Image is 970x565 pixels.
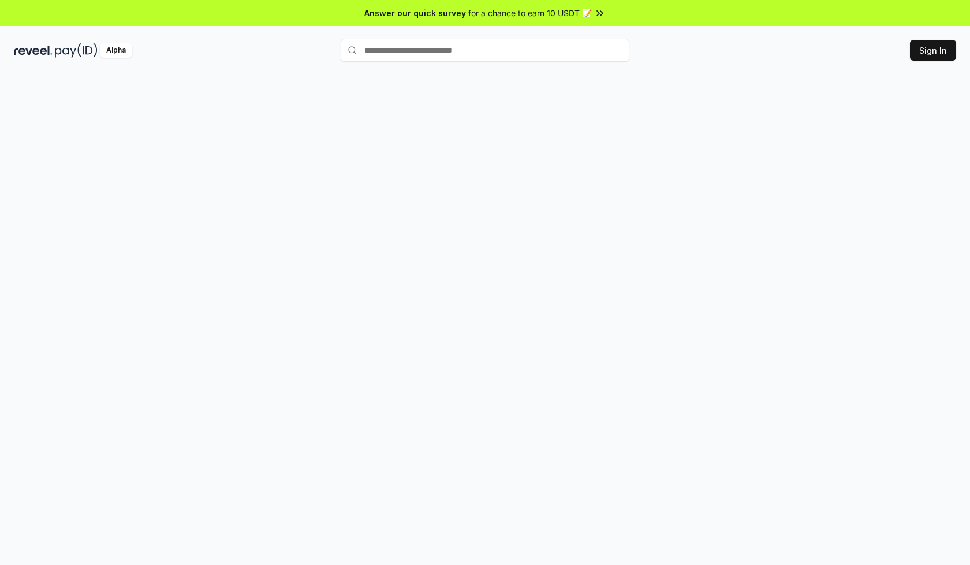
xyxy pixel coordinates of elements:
[364,7,466,19] span: Answer our quick survey
[468,7,592,19] span: for a chance to earn 10 USDT 📝
[14,43,53,58] img: reveel_dark
[910,40,956,61] button: Sign In
[55,43,98,58] img: pay_id
[100,43,132,58] div: Alpha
